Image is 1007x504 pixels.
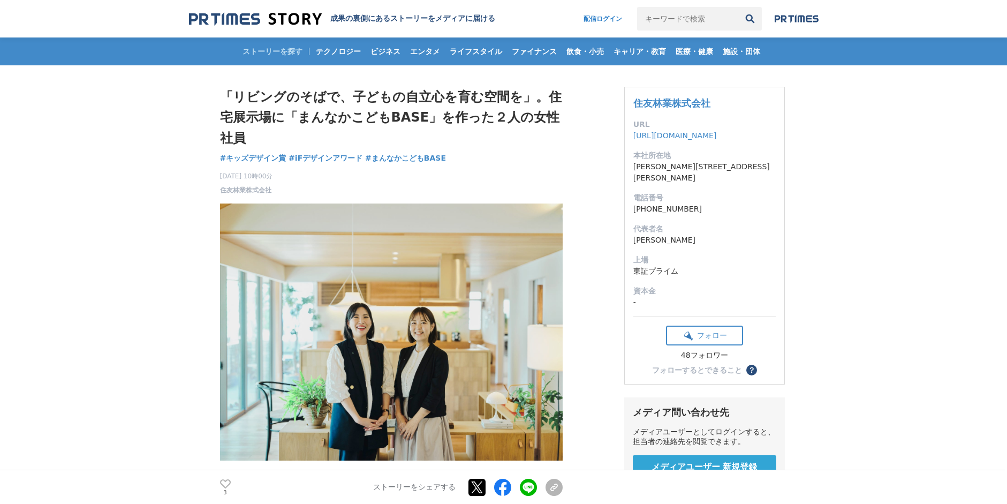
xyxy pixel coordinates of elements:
[220,490,231,495] p: 3
[652,366,742,374] div: フォローするとできること
[633,455,776,489] a: メディアユーザー 新規登録 無料
[312,47,365,56] span: テクノロジー
[609,37,670,65] a: キャリア・教育
[220,204,563,461] img: thumbnail_b74e13d0-71d4-11f0-8cd6-75e66c4aab62.jpg
[666,326,743,345] button: フォロー
[365,153,446,164] a: #まんなかこどもBASE
[445,37,506,65] a: ライフスタイル
[637,7,738,31] input: キーワードで検索
[373,483,456,492] p: ストーリーをシェアする
[508,37,561,65] a: ファイナンス
[671,37,717,65] a: 医療・健康
[633,119,776,130] dt: URL
[189,12,495,26] a: 成果の裏側にあるストーリーをメディアに届ける 成果の裏側にあるストーリーをメディアに届ける
[652,462,758,473] span: メディアユーザー 新規登録
[775,14,819,23] img: prtimes
[562,47,608,56] span: 飲食・小売
[289,153,362,163] span: #iFデザインアワード
[445,47,506,56] span: ライフスタイル
[633,223,776,235] dt: 代表者名
[508,47,561,56] span: ファイナンス
[633,97,710,109] a: 住友林業株式会社
[633,235,776,246] dd: [PERSON_NAME]
[189,12,322,26] img: 成果の裏側にあるストーリーをメディアに届ける
[406,37,444,65] a: エンタメ
[746,365,757,375] button: ？
[633,150,776,161] dt: 本社所在地
[633,427,776,447] div: メディアユーザーとしてログインすると、担当者の連絡先を閲覧できます。
[718,47,764,56] span: 施設・団体
[633,266,776,277] dd: 東証プライム
[220,153,286,163] span: #キッズデザイン賞
[289,153,362,164] a: #iFデザインアワード
[633,161,776,184] dd: [PERSON_NAME][STREET_ADDRESS][PERSON_NAME]
[718,37,764,65] a: 施設・団体
[633,192,776,204] dt: 電話番号
[671,47,717,56] span: 医療・健康
[220,171,273,181] span: [DATE] 10時00分
[220,185,271,195] a: 住友林業株式会社
[633,131,717,140] a: [URL][DOMAIN_NAME]
[366,47,405,56] span: ビジネス
[633,285,776,297] dt: 資本金
[220,87,563,148] h1: 「リビングのそばで、子どもの自立心を育む空間を」。住宅展示場に「まんなかこどもBASE」を作った２人の女性社員
[312,37,365,65] a: テクノロジー
[609,47,670,56] span: キャリア・教育
[365,153,446,163] span: #まんなかこどもBASE
[562,37,608,65] a: 飲食・小売
[633,254,776,266] dt: 上場
[220,153,286,164] a: #キッズデザイン賞
[330,14,495,24] h2: 成果の裏側にあるストーリーをメディアに届ける
[633,297,776,308] dd: -
[406,47,444,56] span: エンタメ
[738,7,762,31] button: 検索
[666,351,743,360] div: 48フォロワー
[366,37,405,65] a: ビジネス
[633,406,776,419] div: メディア問い合わせ先
[573,7,633,31] a: 配信ログイン
[748,366,755,374] span: ？
[633,204,776,215] dd: [PHONE_NUMBER]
